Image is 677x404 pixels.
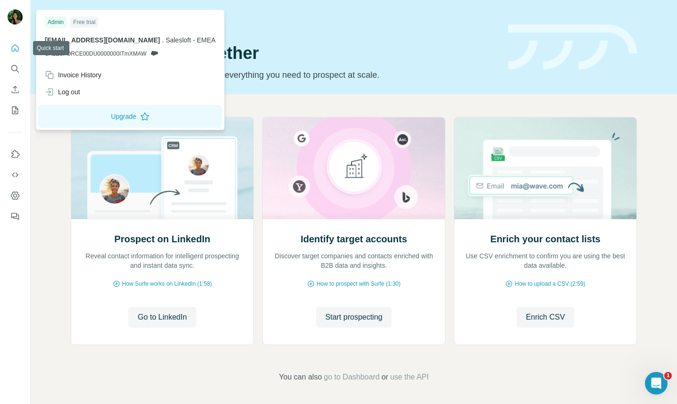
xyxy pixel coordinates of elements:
[390,371,429,383] button: use the API
[301,232,407,246] h2: Identify target accounts
[8,60,23,77] button: Search
[382,371,388,383] span: or
[71,68,497,82] p: Pick your starting point and we’ll provide everything you need to prospect at scale.
[324,371,379,383] button: go to Dashboard
[272,251,435,270] p: Discover target companies and contacts enriched with B2B data and insights.
[45,70,101,80] div: Invoice History
[515,280,585,288] span: How to upload a CSV (2:59)
[454,117,637,219] img: Enrich your contact lists
[464,251,627,270] p: Use CSV enrichment to confirm you are using the best data available.
[8,166,23,183] button: Use Surfe API
[8,40,23,57] button: Quick start
[71,17,497,27] div: Quick start
[45,87,80,97] div: Log out
[38,105,222,128] button: Upgrade
[45,49,147,58] span: SALESFORCE00DU0000000ITmXMAW
[326,312,383,323] span: Start prospecting
[316,307,392,328] button: Start prospecting
[645,372,668,395] iframe: Intercom live chat
[45,36,160,44] span: [EMAIL_ADDRESS][DOMAIN_NAME]
[114,232,210,246] h2: Prospect on LinkedIn
[71,117,254,219] img: Prospect on LinkedIn
[508,25,637,70] img: banner
[317,280,401,288] span: How to prospect with Surfe (1:30)
[162,36,164,44] span: .
[517,307,575,328] button: Enrich CSV
[262,117,445,219] img: Identify target accounts
[279,371,322,383] span: You can also
[664,372,672,379] span: 1
[8,81,23,98] button: Enrich CSV
[8,187,23,204] button: Dashboard
[526,312,565,323] span: Enrich CSV
[8,102,23,119] button: My lists
[122,280,212,288] span: How Surfe works on LinkedIn (1:58)
[128,307,196,328] button: Go to LinkedIn
[8,208,23,225] button: Feedback
[70,16,98,28] div: Free trial
[81,251,244,270] p: Reveal contact information for intelligent prospecting and instant data sync.
[8,146,23,163] button: Use Surfe on LinkedIn
[490,232,600,246] h2: Enrich your contact lists
[138,312,187,323] span: Go to LinkedIn
[166,36,216,44] span: Salesloft - EMEA
[45,16,67,28] div: Admin
[8,9,23,25] img: Avatar
[71,44,497,63] h1: Let’s prospect together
